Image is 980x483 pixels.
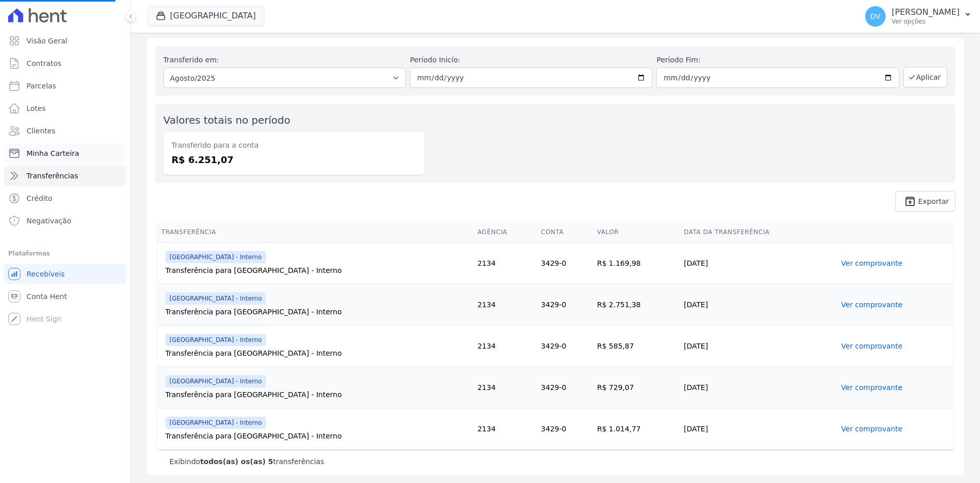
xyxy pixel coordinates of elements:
span: [GEOGRAPHIC_DATA] - Interno [165,292,266,305]
td: [DATE] [680,367,837,408]
p: [PERSON_NAME] [892,7,960,17]
td: [DATE] [680,408,837,450]
span: Clientes [27,126,55,136]
a: Minha Carteira [4,143,126,164]
label: Valores totais no período [163,114,290,126]
a: Conta Hent [4,286,126,307]
span: Visão Geral [27,36,67,46]
button: Aplicar [903,67,947,87]
span: Lotes [27,103,46,113]
span: Crédito [27,193,53,203]
td: 3429-0 [537,243,593,284]
td: R$ 729,07 [593,367,680,408]
a: Parcelas [4,76,126,96]
span: Parcelas [27,81,56,91]
a: Transferências [4,166,126,186]
span: Contratos [27,58,61,68]
th: Transferência [157,222,473,243]
a: Contratos [4,53,126,74]
td: 3429-0 [537,408,593,450]
div: Transferência para [GEOGRAPHIC_DATA] - Interno [165,431,469,441]
p: Exibindo transferências [169,456,324,467]
dd: R$ 6.251,07 [171,153,416,167]
a: Clientes [4,121,126,141]
div: Transferência para [GEOGRAPHIC_DATA] - Interno [165,307,469,317]
td: R$ 585,87 [593,326,680,367]
th: Valor [593,222,680,243]
a: Ver comprovante [841,259,902,267]
span: Negativação [27,216,71,226]
td: R$ 1.169,98 [593,243,680,284]
td: 2134 [473,326,536,367]
span: DV [870,13,880,20]
a: Ver comprovante [841,425,902,433]
button: DV [PERSON_NAME] Ver opções [857,2,980,31]
td: 3429-0 [537,284,593,326]
p: Ver opções [892,17,960,26]
label: Período Inicío: [410,55,652,65]
span: Recebíveis [27,269,65,279]
a: Visão Geral [4,31,126,51]
a: Negativação [4,211,126,231]
a: Recebíveis [4,264,126,284]
td: [DATE] [680,284,837,326]
a: Ver comprovante [841,383,902,392]
span: Transferências [27,171,78,181]
dt: Transferido para a conta [171,140,416,151]
a: Lotes [4,98,126,119]
a: Crédito [4,188,126,209]
span: Exportar [918,198,949,204]
td: 3429-0 [537,367,593,408]
th: Conta [537,222,593,243]
i: unarchive [904,195,916,208]
td: R$ 1.014,77 [593,408,680,450]
a: unarchive Exportar [895,191,955,212]
div: Transferência para [GEOGRAPHIC_DATA] - Interno [165,389,469,400]
td: 2134 [473,408,536,450]
td: 3429-0 [537,326,593,367]
span: [GEOGRAPHIC_DATA] - Interno [165,251,266,263]
td: 2134 [473,367,536,408]
label: Período Fim: [656,55,899,65]
div: Plataformas [8,247,122,260]
th: Agência [473,222,536,243]
button: [GEOGRAPHIC_DATA] [147,6,264,26]
span: [GEOGRAPHIC_DATA] - Interno [165,375,266,387]
span: Minha Carteira [27,148,79,158]
a: Ver comprovante [841,301,902,309]
span: Conta Hent [27,291,67,302]
div: Transferência para [GEOGRAPHIC_DATA] - Interno [165,265,469,275]
div: Transferência para [GEOGRAPHIC_DATA] - Interno [165,348,469,358]
td: 2134 [473,243,536,284]
span: [GEOGRAPHIC_DATA] - Interno [165,334,266,346]
td: [DATE] [680,326,837,367]
td: 2134 [473,284,536,326]
a: Ver comprovante [841,342,902,350]
label: Transferido em: [163,56,219,64]
td: [DATE] [680,243,837,284]
td: R$ 2.751,38 [593,284,680,326]
b: todos(as) os(as) 5 [200,457,273,466]
th: Data da Transferência [680,222,837,243]
span: [GEOGRAPHIC_DATA] - Interno [165,417,266,429]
